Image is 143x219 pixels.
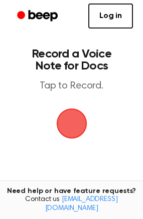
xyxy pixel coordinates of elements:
a: Beep [10,6,67,26]
a: [EMAIL_ADDRESS][DOMAIN_NAME] [45,196,118,212]
span: Contact us [6,195,137,213]
h1: Record a Voice Note for Docs [18,48,125,72]
img: Beep Logo [57,108,87,138]
p: Tap to Record. [18,80,125,92]
a: Log in [88,3,133,28]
